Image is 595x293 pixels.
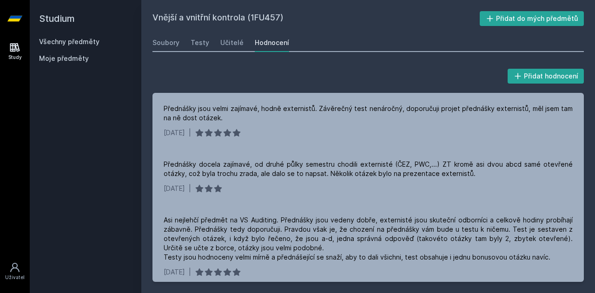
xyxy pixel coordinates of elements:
div: Soubory [152,38,179,47]
div: | [189,128,191,137]
div: Testy [191,38,209,47]
div: | [189,267,191,277]
a: Všechny předměty [39,38,99,46]
div: | [189,184,191,193]
a: Testy [191,33,209,52]
div: Přednášky docela zajímavé, od druhé půlky semestru chodili externisté (ČEZ, PWC,...) ZT kromě asi... [164,160,573,178]
a: Hodnocení [255,33,289,52]
div: Uživatel [5,274,25,281]
div: [DATE] [164,128,185,137]
button: Přidat do mých předmětů [480,11,584,26]
a: Soubory [152,33,179,52]
div: Study [8,54,22,61]
div: Asi nejlehčí předmět na VS Auditing. Přednášky jsou vedeny dobře, externisté jsou skuteční odborn... [164,215,573,262]
button: Přidat hodnocení [508,69,584,84]
div: Učitelé [220,38,244,47]
span: Moje předměty [39,54,89,63]
a: Učitelé [220,33,244,52]
a: Study [2,37,28,65]
a: Uživatel [2,257,28,286]
h2: Vnější a vnitřní kontrola (1FU457) [152,11,480,26]
div: [DATE] [164,184,185,193]
div: [DATE] [164,267,185,277]
div: Hodnocení [255,38,289,47]
div: Přednášky jsou velmi zajímavé, hodně externistů. Závěrečný test nenáročný, doporučuji projet před... [164,104,573,123]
